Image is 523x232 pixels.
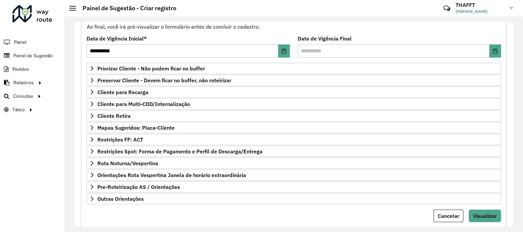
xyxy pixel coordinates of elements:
[87,122,501,133] a: Mapas Sugeridos: Placa-Cliente
[87,75,501,86] a: Preservar Cliente - Devem ficar no buffer, não roteirizar
[13,93,33,100] span: Consultas
[87,158,501,169] a: Rota Noturna/Vespertina
[97,184,180,190] span: Pre-Roteirização AS / Orientações
[456,2,505,8] h3: THAFFT
[456,9,505,14] span: [PERSON_NAME]
[278,44,290,58] button: Choose Date
[97,78,231,83] span: Preservar Cliente - Devem ficar no buffer, não roteirizar
[87,146,501,157] a: Restrições Spot: Forma de Pagamento e Perfil de Descarga/Entrega
[97,137,143,142] span: Restrições FF: ACT
[12,66,29,73] span: Pedidos
[87,63,501,74] a: Priorizar Cliente - Não podem ficar no buffer
[97,149,262,154] span: Restrições Spot: Forma de Pagamento e Perfil de Descarga/Entrega
[87,181,501,193] a: Pre-Roteirização AS / Orientações
[434,210,463,222] button: Cancelar
[14,39,26,46] span: Painel
[87,35,147,42] label: Data de Vigência Inicial
[97,161,158,166] span: Rota Noturna/Vespertina
[12,106,25,113] span: Tático
[87,134,501,145] a: Restrições FF: ACT
[97,196,144,201] span: Outras Orientações
[440,1,454,15] a: Contato Rápido
[469,210,501,222] button: Visualizar
[87,110,501,121] a: Cliente Retira
[87,87,501,98] a: Cliente para Recarga
[97,172,246,178] span: Orientações Rota Vespertina Janela de horário extraordinária
[13,79,34,86] span: Relatórios
[97,125,175,130] span: Mapas Sugeridos: Placa-Cliente
[76,5,176,12] h2: Painel de Sugestão - Criar registro
[13,52,53,59] span: Painel de Sugestão
[489,44,501,58] button: Choose Date
[438,213,459,219] span: Cancelar
[97,113,131,118] span: Cliente Retira
[473,213,497,219] span: Visualizar
[87,193,501,204] a: Outras Orientações
[97,90,148,95] span: Cliente para Recarga
[97,66,205,71] span: Priorizar Cliente - Não podem ficar no buffer
[97,101,190,107] span: Cliente para Multi-CDD/Internalização
[298,35,352,42] label: Data de Vigência Final
[87,169,501,181] a: Orientações Rota Vespertina Janela de horário extraordinária
[87,98,501,110] a: Cliente para Multi-CDD/Internalização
